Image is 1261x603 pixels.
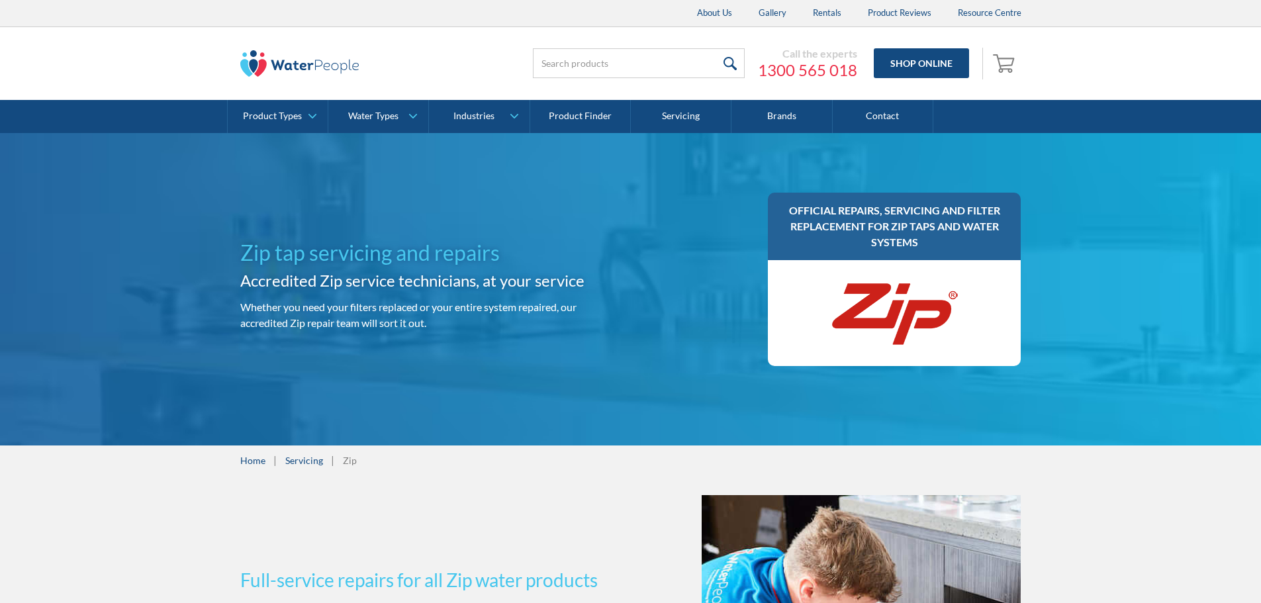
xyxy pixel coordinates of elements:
a: Water Types [328,100,428,133]
a: Shop Online [874,48,969,78]
div: Industries [453,111,494,122]
div: Product Types [243,111,302,122]
iframe: podium webchat widget prompt [1036,394,1261,553]
img: The Water People [240,50,359,77]
div: | [272,452,279,468]
div: Call the experts [758,47,857,60]
a: Contact [833,100,933,133]
img: shopping cart [993,52,1018,73]
a: Industries [429,100,529,133]
iframe: podium webchat widget bubble [1129,537,1261,603]
div: Water Types [348,111,398,122]
a: Product Types [228,100,328,133]
a: Brands [731,100,832,133]
h1: Zip tap servicing and repairs [240,237,626,269]
div: | [330,452,336,468]
a: Servicing [285,453,323,467]
h3: Official repairs, servicing and filter replacement for Zip taps and water systems [781,203,1008,250]
input: Search products [533,48,745,78]
a: Servicing [631,100,731,133]
h3: Full-service repairs for all Zip water products [240,566,626,594]
a: Open empty cart [990,48,1021,79]
a: 1300 565 018 [758,60,857,80]
h2: Accredited Zip service technicians, at your service [240,269,626,293]
a: Product Finder [530,100,631,133]
a: Home [240,453,265,467]
p: Whether you need your filters replaced or your entire system repaired, our accredited Zip repair ... [240,299,626,331]
div: Zip [343,453,357,467]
